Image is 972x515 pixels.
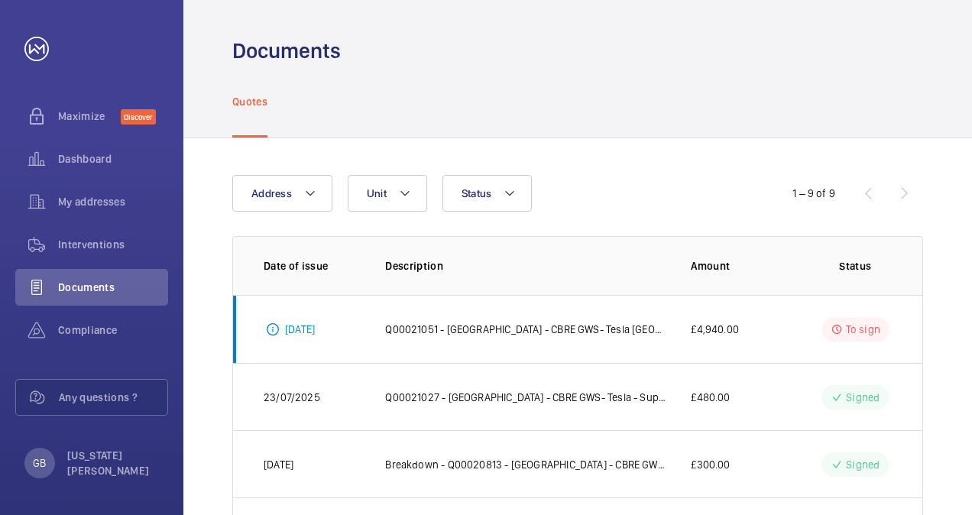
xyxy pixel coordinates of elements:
span: Maximize [58,109,121,124]
p: Status [819,258,892,274]
p: Signed [846,457,880,472]
span: Documents [58,280,168,295]
p: £4,940.00 [691,322,739,337]
p: £480.00 [691,390,730,405]
p: [DATE] [285,322,315,337]
p: Breakdown - Q00020813 - [GEOGRAPHIC_DATA] - CBRE GWS- Tesla - [GEOGRAPHIC_DATA] Lift [DATE] [385,457,666,472]
span: Unit [367,187,387,199]
p: £300.00 [691,457,730,472]
p: Q00021051 - [GEOGRAPHIC_DATA] - CBRE GWS- Tesla [GEOGRAPHIC_DATA] [385,322,666,337]
button: Address [232,175,332,212]
p: Date of issue [264,258,361,274]
p: [US_STATE][PERSON_NAME] [67,448,159,478]
p: Quotes [232,94,267,109]
p: GB [33,455,46,471]
span: Discover [121,109,156,125]
span: Any questions ? [59,390,167,405]
button: Unit [348,175,427,212]
p: To sign [846,322,880,337]
p: Amount [691,258,794,274]
span: Dashboard [58,151,168,167]
button: Status [442,175,533,212]
span: My addresses [58,194,168,209]
span: Status [462,187,492,199]
span: Compliance [58,322,168,338]
div: 1 – 9 of 9 [792,186,835,201]
p: Description [385,258,666,274]
span: Address [251,187,292,199]
p: [DATE] [264,457,293,472]
p: 23/07/2025 [264,390,320,405]
p: Signed [846,390,880,405]
span: Interventions [58,237,168,252]
h1: Documents [232,37,341,65]
p: Q00021027 - [GEOGRAPHIC_DATA] - CBRE GWS- Tesla - Supplementary Test 4.18 [385,390,666,405]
